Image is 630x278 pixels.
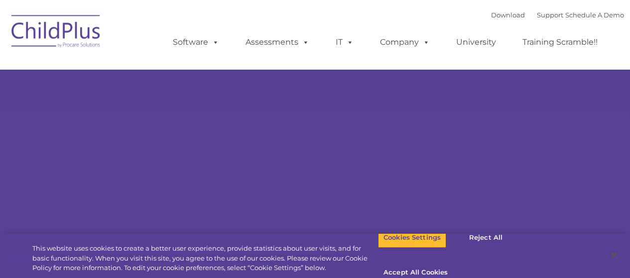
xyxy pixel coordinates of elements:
[512,32,608,52] a: Training Scramble!!
[537,11,563,19] a: Support
[163,32,229,52] a: Software
[446,32,506,52] a: University
[491,11,624,19] font: |
[6,8,106,58] img: ChildPlus by Procare Solutions
[32,244,378,273] div: This website uses cookies to create a better user experience, provide statistics about user visit...
[370,32,440,52] a: Company
[491,11,525,19] a: Download
[236,32,319,52] a: Assessments
[565,11,624,19] a: Schedule A Demo
[455,227,517,248] button: Reject All
[326,32,364,52] a: IT
[378,227,446,248] button: Cookies Settings
[603,244,625,266] button: Close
